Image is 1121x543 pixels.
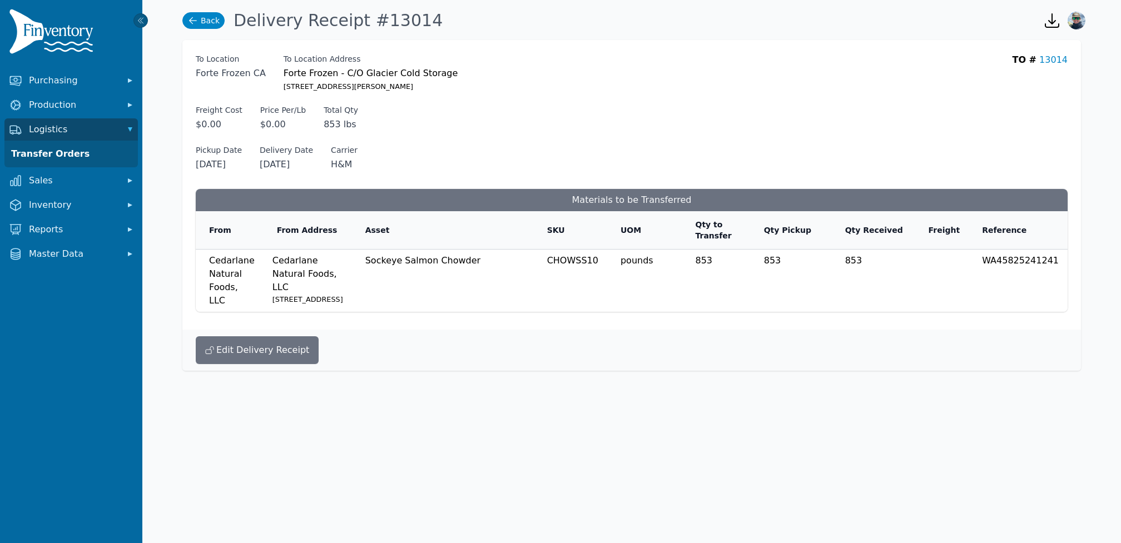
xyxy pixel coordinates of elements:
th: Asset [352,211,534,250]
a: Transfer Orders [7,143,136,165]
span: Pickup Date [196,145,242,156]
span: 853 [764,255,781,266]
button: Inventory [4,194,138,216]
small: [STREET_ADDRESS][PERSON_NAME] [284,80,458,93]
span: Forte Frozen CA [196,67,266,80]
button: Reports [4,218,138,241]
img: Karina Wright [1068,12,1085,29]
th: Qty Pickup [751,211,832,250]
th: From [196,211,264,250]
img: Finventory [9,9,98,58]
th: From Address [264,211,352,250]
span: pounds [621,255,653,266]
span: Carrier [331,145,358,156]
button: Edit Delivery Receipt [196,336,319,364]
th: Qty Received [832,211,915,250]
td: CHOWSS10 [534,250,607,312]
span: Production [29,98,118,112]
button: Master Data [4,243,138,265]
span: Sockeye Salmon Chowder [365,255,480,266]
span: Forte Frozen - C/O Glacier Cold Storage [284,67,458,80]
span: Logistics [29,123,118,136]
span: 853 lbs [324,118,358,131]
td: WA45825241241 [969,250,1068,312]
span: 853 [845,255,862,266]
span: TO # [1013,54,1037,65]
button: Logistics [4,118,138,141]
span: [DATE] [260,158,313,171]
th: Reference [969,211,1068,250]
th: Qty to Transfer [682,211,751,250]
span: Purchasing [29,74,118,87]
button: Sales [4,170,138,192]
span: Cedarlane Natural Foods, LLC [272,255,343,305]
span: Reports [29,223,118,236]
button: Purchasing [4,69,138,92]
h1: Delivery Receipt #13014 [234,11,443,31]
span: Cedarlane Natural Foods, LLC [209,255,255,306]
button: Production [4,94,138,116]
span: Inventory [29,198,118,212]
h3: Materials to be Transferred [196,189,1068,211]
th: SKU [534,211,607,250]
span: $0.00 [260,118,306,131]
span: $0.00 [196,118,242,131]
span: Freight Cost [196,104,242,116]
small: [STREET_ADDRESS] [272,294,343,305]
th: UOM [607,211,682,250]
th: Freight [915,211,969,250]
label: To Location Address [284,53,458,64]
span: Master Data [29,247,118,261]
label: Price Per/Lb [260,104,306,116]
span: To Location [196,53,266,64]
a: 13014 [1039,54,1068,65]
span: [DATE] [196,158,242,171]
a: Back [182,12,225,29]
span: H&M [331,158,358,171]
label: Total Qty [324,104,358,116]
span: 853 [696,255,713,266]
span: Sales [29,174,118,187]
span: Delivery Date [260,145,313,156]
